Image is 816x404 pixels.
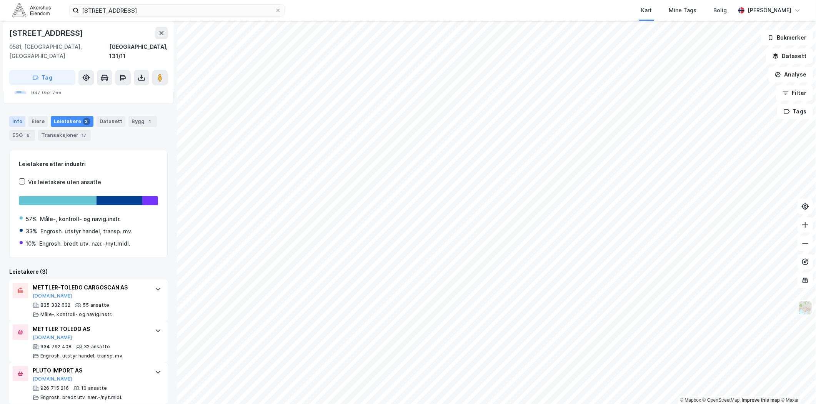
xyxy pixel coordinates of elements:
a: Mapbox [680,397,701,403]
div: 17 [80,131,88,139]
div: Eiere [28,116,48,127]
div: Kart [641,6,652,15]
div: 10 ansatte [81,385,107,391]
div: Leietakere (3) [9,267,168,276]
div: METTLER TOLEDO AS [33,324,147,334]
div: Leietakere [51,116,93,127]
div: 33% [26,227,37,236]
button: [DOMAIN_NAME] [33,293,72,299]
div: 926 715 216 [40,385,69,391]
button: Bokmerker [761,30,813,45]
button: Tags [777,104,813,119]
div: Info [9,116,25,127]
div: Kontrollprogram for chat [778,367,816,404]
div: 6 [24,131,32,139]
div: Vis leietakere uten ansatte [28,178,101,187]
div: Leietakere etter industri [19,160,158,169]
iframe: Chat Widget [778,367,816,404]
div: [STREET_ADDRESS] [9,27,85,39]
button: Tag [9,70,75,85]
div: [PERSON_NAME] [748,6,791,15]
div: Bygg [128,116,157,127]
a: OpenStreetMap [703,397,740,403]
div: Engrosh. bredt utv. nær.-/nyt.midl. [39,239,130,248]
div: 32 ansatte [84,344,110,350]
div: 3 [83,118,90,125]
button: Analyse [768,67,813,82]
div: PLUTO IMPORT AS [33,366,147,375]
div: Måle-, kontroll- og navig.instr. [40,311,112,318]
button: Filter [776,85,813,101]
div: Engrosh. bredt utv. nær.-/nyt.midl. [40,394,122,401]
div: Bolig [713,6,727,15]
div: Datasett [97,116,125,127]
button: Datasett [766,48,813,64]
div: Transaksjoner [38,130,91,141]
div: 835 332 632 [40,302,70,308]
div: ESG [9,130,35,141]
div: 937 052 766 [31,90,62,96]
div: [GEOGRAPHIC_DATA], 131/11 [109,42,168,61]
button: [DOMAIN_NAME] [33,334,72,341]
div: 10% [26,239,36,248]
div: Mine Tags [669,6,696,15]
div: 57% [26,214,37,224]
button: [DOMAIN_NAME] [33,376,72,382]
a: Improve this map [742,397,780,403]
div: 55 ansatte [83,302,109,308]
div: 0581, [GEOGRAPHIC_DATA], [GEOGRAPHIC_DATA] [9,42,109,61]
img: akershus-eiendom-logo.9091f326c980b4bce74ccdd9f866810c.svg [12,3,51,17]
div: Engrosh. utstyr handel, transp. mv. [40,227,133,236]
div: 1 [146,118,154,125]
div: Engrosh. utstyr handel, transp. mv. [40,353,123,359]
div: Måle-, kontroll- og navig.instr. [40,214,121,224]
img: Z [798,301,813,315]
input: Søk på adresse, matrikkel, gårdeiere, leietakere eller personer [79,5,275,16]
div: METTLER-TOLEDO CARGOSCAN AS [33,283,147,292]
div: 934 792 408 [40,344,72,350]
